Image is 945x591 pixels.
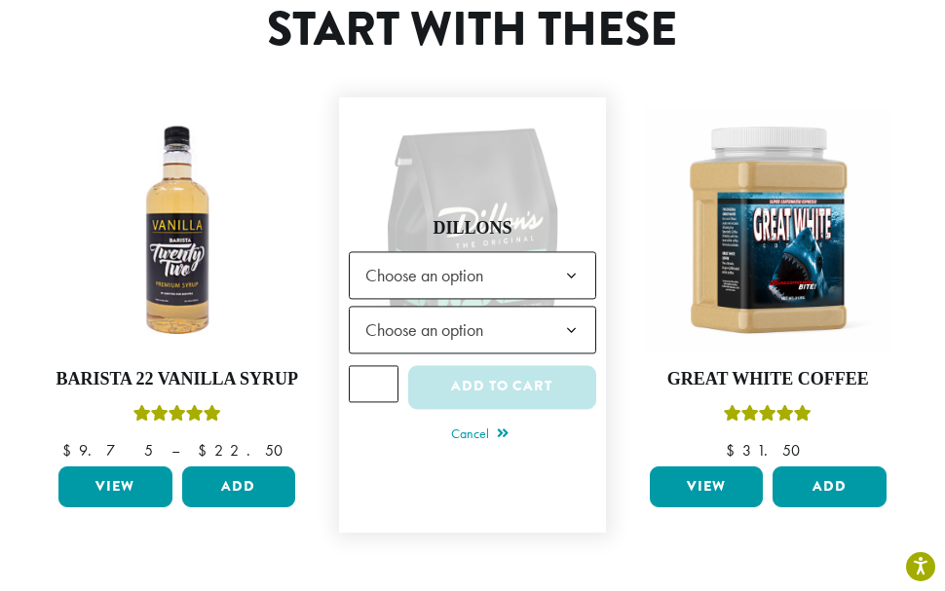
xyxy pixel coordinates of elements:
div: Rated 5.00 out of 5 [724,402,812,431]
h4: Dillons [349,219,595,240]
span: $ [198,440,214,461]
span: $ [62,440,79,461]
a: Barista 22 Vanilla SyrupRated 5.00 out of 5 [54,107,300,459]
bdi: 31.50 [726,440,810,461]
bdi: 9.75 [62,440,153,461]
a: View [650,466,764,507]
span: – [171,440,179,461]
img: VANILLA-300x300.png [54,107,300,353]
span: $ [726,440,742,461]
a: Great White CoffeeRated 5.00 out of 5 $31.50 [645,107,891,459]
h4: Barista 22 Vanilla Syrup [54,369,300,390]
img: Great_White_Ground_Espresso_2.png [645,107,891,353]
h4: Great White Coffee [645,369,891,390]
bdi: 22.50 [198,440,292,461]
button: Add to cart [408,365,596,409]
a: Rated 5.00 out of 5 [349,107,595,523]
span: Choose an option [349,306,595,353]
span: Choose an option [358,256,503,294]
a: View [58,466,172,507]
a: Cancel [357,422,603,449]
div: Rated 5.00 out of 5 [133,402,221,431]
h1: Start With These [103,2,842,58]
span: Choose an option [358,311,503,349]
button: Add [773,466,887,507]
button: Add [182,466,296,507]
input: Product quantity [349,365,398,402]
span: Choose an option [349,251,595,299]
